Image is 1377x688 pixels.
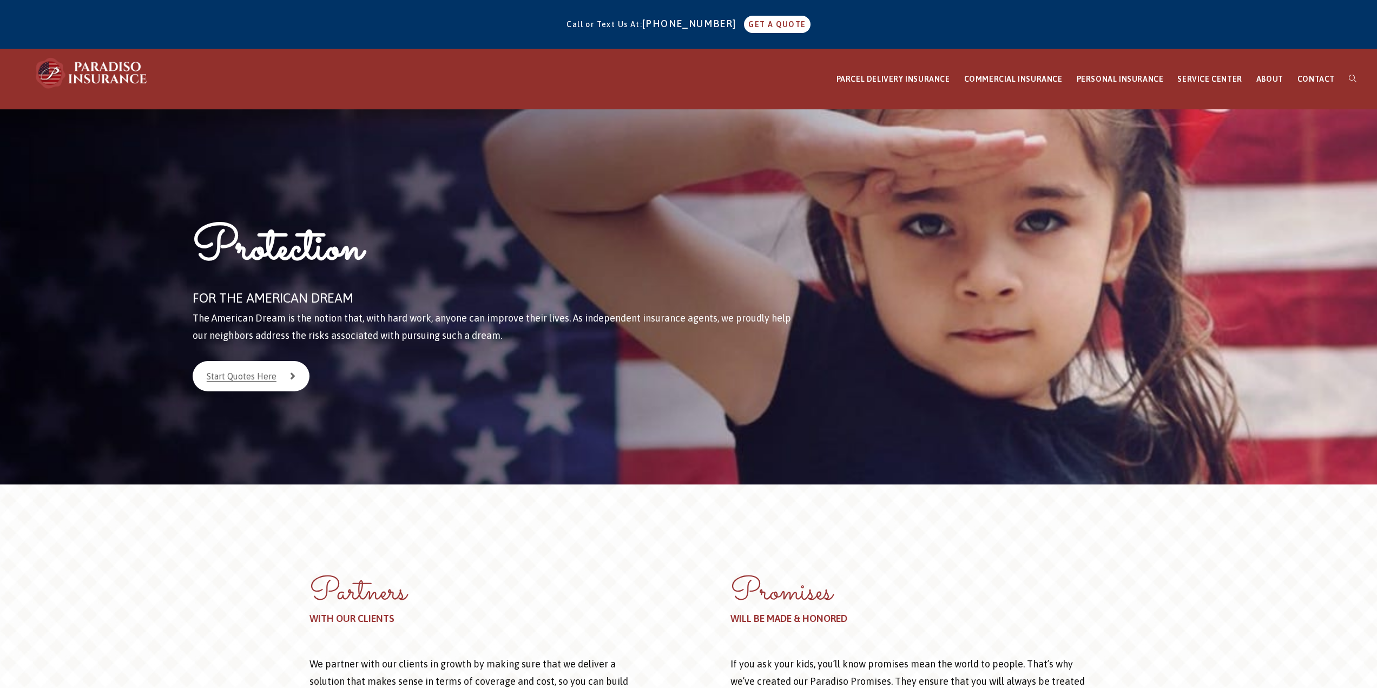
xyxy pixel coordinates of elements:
span: Call or Text Us At: [566,20,642,29]
img: Paradiso Insurance [32,57,151,89]
h2: Partners [309,581,647,627]
span: COMMERCIAL INSURANCE [964,75,1063,83]
h2: Promises [730,581,1089,627]
a: SERVICE CENTER [1170,49,1249,109]
a: Start Quotes Here [193,361,309,391]
a: PARCEL DELIVERY INSURANCE [829,49,957,109]
a: COMMERCIAL INSURANCE [957,49,1070,109]
span: FOR THE AMERICAN DREAM [193,291,353,305]
a: [PHONE_NUMBER] [642,18,742,29]
a: GET A QUOTE [744,16,810,33]
a: CONTACT [1290,49,1342,109]
a: ABOUT [1249,49,1290,109]
strong: WITH OUR CLIENTS [309,613,394,624]
span: PARCEL DELIVERY INSURANCE [836,75,950,83]
span: ABOUT [1256,75,1283,83]
span: CONTACT [1297,75,1335,83]
a: PERSONAL INSURANCE [1070,49,1171,109]
strong: WILL BE MADE & HONORED [730,613,847,624]
h1: Protection [193,218,795,286]
span: SERVICE CENTER [1177,75,1242,83]
span: PERSONAL INSURANCE [1077,75,1164,83]
span: The American Dream is the notion that, with hard work, anyone can improve their lives. As indepen... [193,312,791,341]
